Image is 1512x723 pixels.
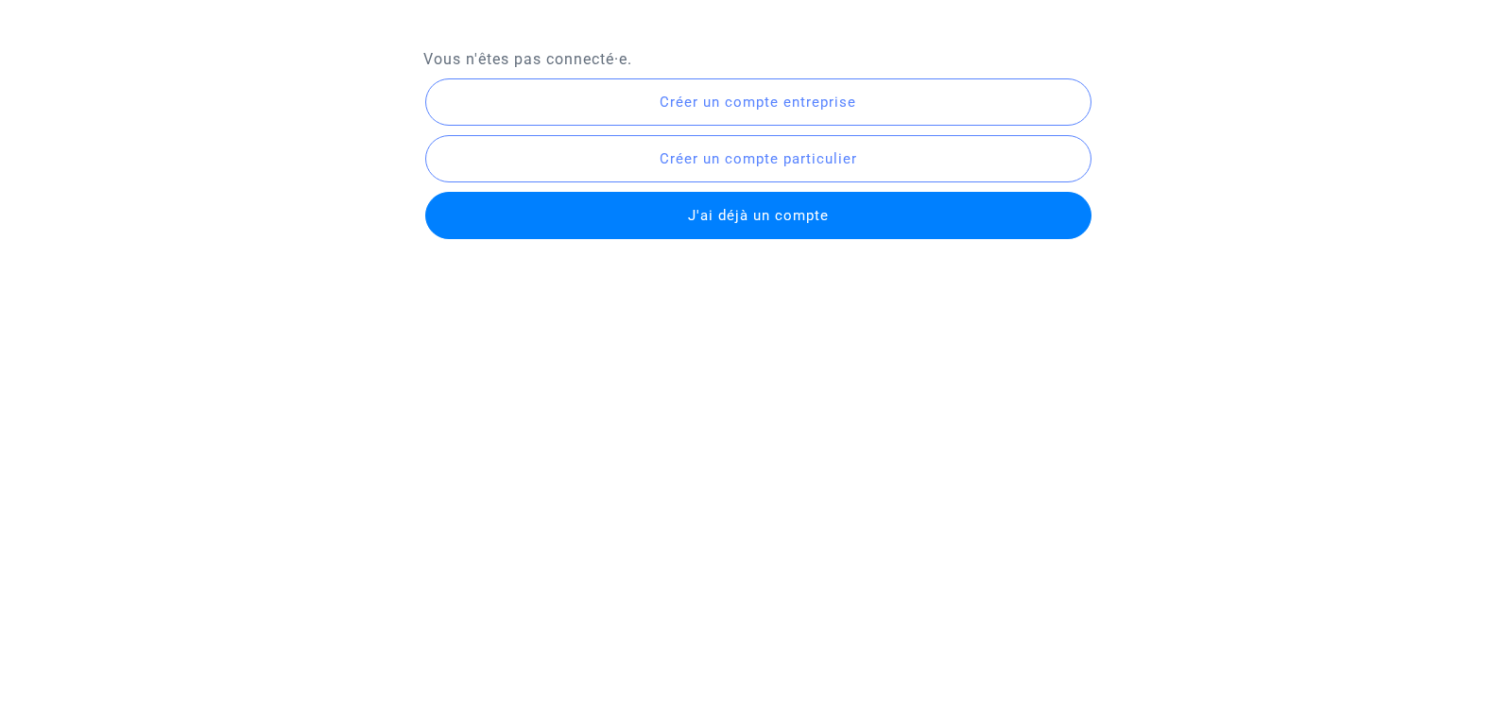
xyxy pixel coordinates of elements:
button: Créer un compte entreprise [425,78,1091,126]
button: Créer un compte particulier [425,135,1091,182]
p: Vous n'êtes pas connecté·e. [423,47,1090,71]
span: J'ai déjà un compte [688,207,829,224]
span: Créer un compte entreprise [660,94,856,111]
a: Créer un compte particulier [423,148,1093,166]
span: Créer un compte particulier [660,150,857,167]
button: J'ai déjà un compte [425,192,1091,239]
